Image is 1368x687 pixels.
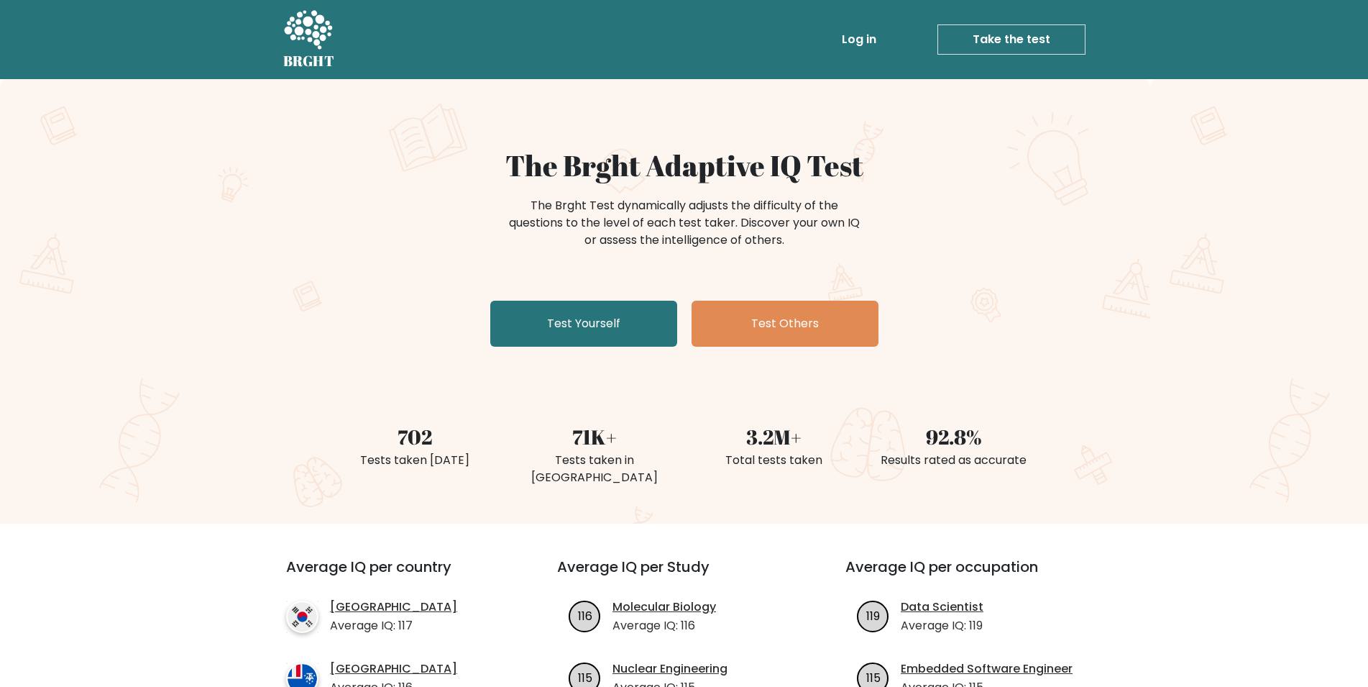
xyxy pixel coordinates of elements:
[937,24,1085,55] a: Take the test
[612,660,727,678] a: Nuclear Engineering
[330,599,457,616] a: [GEOGRAPHIC_DATA]
[693,422,855,452] div: 3.2M+
[578,669,592,686] text: 115
[873,422,1035,452] div: 92.8%
[901,599,983,616] a: Data Scientist
[334,452,496,469] div: Tests taken [DATE]
[692,301,878,347] a: Test Others
[330,617,457,634] p: Average IQ: 117
[513,452,676,486] div: Tests taken in [GEOGRAPHIC_DATA]
[283,53,335,70] h5: BRGHT
[612,617,716,634] p: Average IQ: 116
[334,148,1035,183] h1: The Brght Adaptive IQ Test
[612,599,716,616] a: Molecular Biology
[866,669,881,686] text: 115
[901,617,983,634] p: Average IQ: 119
[836,25,882,54] a: Log in
[873,452,1035,469] div: Results rated as accurate
[505,197,864,249] div: The Brght Test dynamically adjusts the difficulty of the questions to the level of each test take...
[866,607,880,624] text: 119
[334,422,496,452] div: 702
[693,452,855,469] div: Total tests taken
[557,558,811,593] h3: Average IQ per Study
[901,660,1073,678] a: Embedded Software Engineer
[845,558,1099,593] h3: Average IQ per occupation
[286,558,505,593] h3: Average IQ per country
[490,301,677,347] a: Test Yourself
[513,422,676,452] div: 71K+
[578,607,592,624] text: 116
[283,6,335,73] a: BRGHT
[330,660,457,678] a: [GEOGRAPHIC_DATA]
[286,601,318,633] img: country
